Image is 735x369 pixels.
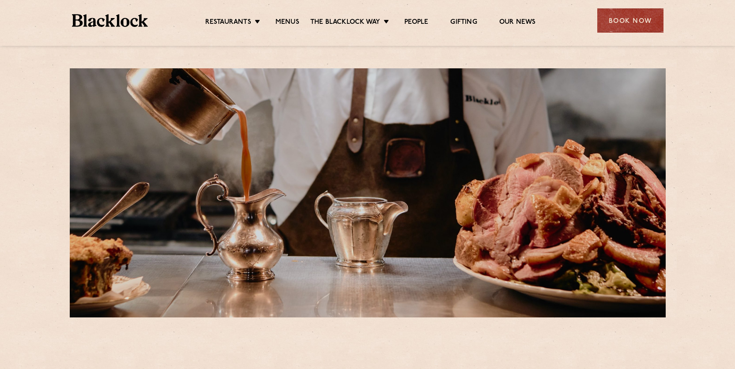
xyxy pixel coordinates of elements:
img: BL_Textured_Logo-footer-cropped.svg [72,14,148,27]
a: Gifting [450,18,477,28]
a: The Blacklock Way [310,18,380,28]
a: People [404,18,428,28]
div: Book Now [597,8,663,33]
a: Menus [275,18,299,28]
a: Our News [499,18,536,28]
a: Restaurants [205,18,251,28]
